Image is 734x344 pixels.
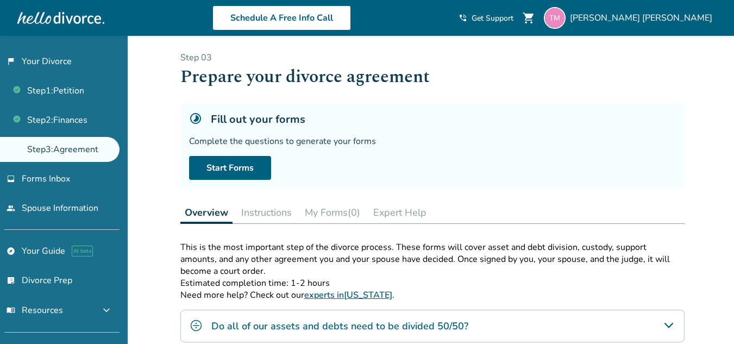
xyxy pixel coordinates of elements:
span: shopping_cart [522,11,535,24]
span: flag_2 [7,57,15,66]
button: My Forms(0) [300,202,365,223]
h4: Do all of our assets and debts need to be divided 50/50? [211,319,468,333]
span: list_alt_check [7,276,15,285]
a: experts in[US_STATE] [304,289,392,301]
div: Complete the questions to generate your forms [189,135,676,147]
div: Do all of our assets and debts need to be divided 50/50? [180,310,685,342]
span: menu_book [7,306,15,315]
h1: Prepare your divorce agreement [180,64,685,90]
p: Step 0 3 [180,52,685,64]
a: Schedule A Free Info Call [212,5,351,30]
span: Forms Inbox [22,173,70,185]
button: Instructions [237,202,296,223]
a: phone_in_talkGet Support [459,13,513,23]
h5: Fill out your forms [211,112,305,127]
span: people [7,204,15,212]
span: phone_in_talk [459,14,467,22]
img: tangiem73@gmail.com [544,7,566,29]
p: Estimated completion time: 1-2 hours [180,277,685,289]
button: Overview [180,202,233,224]
span: explore [7,247,15,255]
span: Resources [7,304,63,316]
img: Do all of our assets and debts need to be divided 50/50? [190,319,203,332]
button: Expert Help [369,202,431,223]
p: Need more help? Check out our . [180,289,685,301]
span: Get Support [472,13,513,23]
a: Start Forms [189,156,271,180]
span: expand_more [100,304,113,317]
span: [PERSON_NAME] [PERSON_NAME] [570,12,717,24]
span: inbox [7,174,15,183]
span: AI beta [72,246,93,257]
p: This is the most important step of the divorce process. These forms will cover asset and debt div... [180,241,685,277]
